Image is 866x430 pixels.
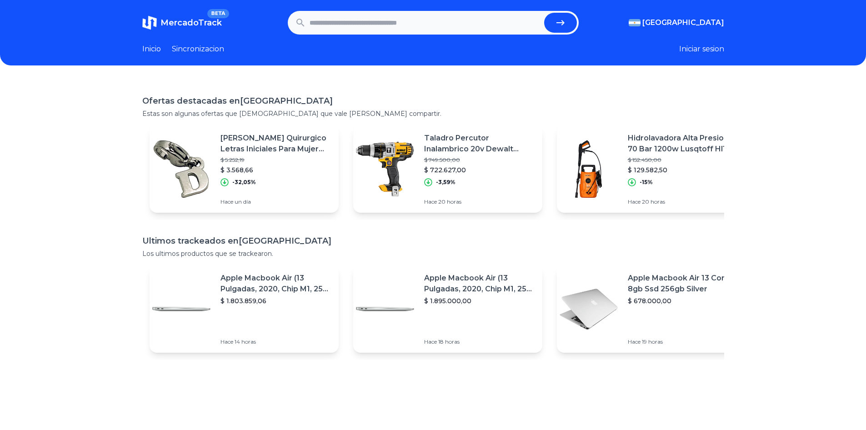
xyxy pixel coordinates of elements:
p: $ 129.582,50 [628,165,739,175]
img: Argentina [629,19,641,26]
p: Hidrolavadora Alta Presion 70 Bar 1200w Lusqtoff Hl100-7 [628,133,739,155]
p: Hace 18 horas [424,338,535,345]
a: Inicio [142,44,161,55]
img: Featured image [353,277,417,341]
p: Apple Macbook Air (13 Pulgadas, 2020, Chip M1, 256 Gb De Ssd, 8 Gb De Ram) - Plata [424,273,535,295]
img: MercadoTrack [142,15,157,30]
p: Los ultimos productos que se trackearon. [142,249,724,258]
a: MercadoTrackBETA [142,15,222,30]
a: Featured imageTaladro Percutor Inalambrico 20v Dewalt Dcd985l2 Dewalt Color Amarillo$ 749.500,00$... [353,125,542,213]
a: Featured imageApple Macbook Air (13 Pulgadas, 2020, Chip M1, 256 Gb De Ssd, 8 Gb De Ram) - Plata$... [150,265,339,353]
p: $ 152.450,00 [628,156,739,164]
a: Featured imageHidrolavadora Alta Presion 70 Bar 1200w Lusqtoff Hl100-7$ 152.450,00$ 129.582,50-15... [557,125,746,213]
span: BETA [207,9,229,18]
span: [GEOGRAPHIC_DATA] [642,17,724,28]
button: Iniciar sesion [679,44,724,55]
p: -15% [640,179,653,186]
p: $ 678.000,00 [628,296,739,305]
p: Hace 14 horas [220,338,331,345]
p: $ 5.252,19 [220,156,331,164]
p: Hace 19 horas [628,338,739,345]
p: Apple Macbook Air (13 Pulgadas, 2020, Chip M1, 256 Gb De Ssd, 8 Gb De Ram) - Plata [220,273,331,295]
img: Featured image [150,277,213,341]
img: Featured image [353,137,417,201]
p: $ 749.500,00 [424,156,535,164]
img: Featured image [557,277,621,341]
p: -32,05% [232,179,256,186]
p: Apple Macbook Air 13 Core I5 8gb Ssd 256gb Silver [628,273,739,295]
p: Taladro Percutor Inalambrico 20v Dewalt Dcd985l2 Dewalt Color Amarillo [424,133,535,155]
span: MercadoTrack [160,18,222,28]
p: Estas son algunas ofertas que [DEMOGRAPHIC_DATA] que vale [PERSON_NAME] compartir. [142,109,724,118]
p: [PERSON_NAME] Quirurgico Letras Iniciales Para Mujer Hombre [220,133,331,155]
h1: Ultimos trackeados en [GEOGRAPHIC_DATA] [142,235,724,247]
img: Featured image [557,137,621,201]
a: Featured imageApple Macbook Air 13 Core I5 8gb Ssd 256gb Silver$ 678.000,00Hace 19 horas [557,265,746,353]
p: $ 1.803.859,06 [220,296,331,305]
button: [GEOGRAPHIC_DATA] [629,17,724,28]
p: Hace 20 horas [424,198,535,205]
a: Featured image[PERSON_NAME] Quirurgico Letras Iniciales Para Mujer Hombre$ 5.252,19$ 3.568,66-32,... [150,125,339,213]
p: $ 3.568,66 [220,165,331,175]
p: Hace 20 horas [628,198,739,205]
img: Featured image [150,137,213,201]
a: Sincronizacion [172,44,224,55]
p: -3,59% [436,179,456,186]
p: $ 1.895.000,00 [424,296,535,305]
p: $ 722.627,00 [424,165,535,175]
p: Hace un día [220,198,331,205]
a: Featured imageApple Macbook Air (13 Pulgadas, 2020, Chip M1, 256 Gb De Ssd, 8 Gb De Ram) - Plata$... [353,265,542,353]
h1: Ofertas destacadas en [GEOGRAPHIC_DATA] [142,95,724,107]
